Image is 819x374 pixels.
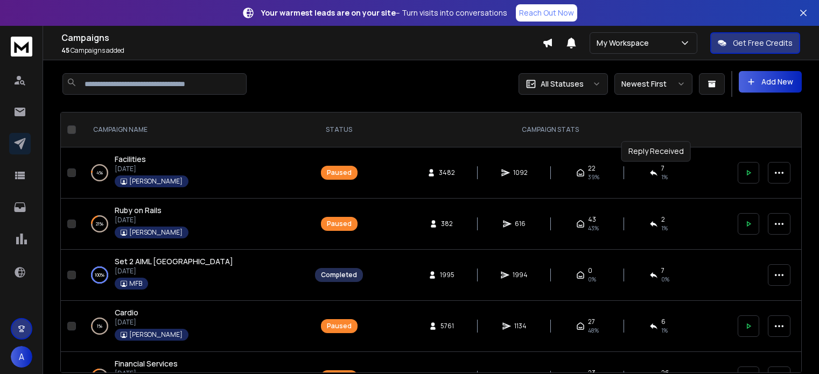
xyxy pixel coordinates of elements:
[661,215,665,224] span: 2
[733,38,793,48] p: Get Free Credits
[115,216,188,224] p: [DATE]
[710,32,800,54] button: Get Free Credits
[261,8,396,18] strong: Your warmest leads are on your site
[661,326,668,335] span: 1 %
[588,326,599,335] span: 48 %
[661,266,664,275] span: 7
[621,141,691,161] div: Reply Received
[129,228,183,237] p: [PERSON_NAME]
[661,317,666,326] span: 6
[80,301,309,352] td: 1%Cardio[DATE][PERSON_NAME]
[515,220,526,228] span: 616
[327,220,352,228] div: Paused
[321,271,357,279] div: Completed
[661,224,668,232] span: 1 %
[514,322,527,330] span: 1134
[327,168,352,177] div: Paused
[661,164,664,173] span: 7
[588,266,592,275] span: 0
[115,165,188,173] p: [DATE]
[115,154,146,165] a: Facilities
[129,177,183,186] p: [PERSON_NAME]
[115,267,233,276] p: [DATE]
[80,112,309,147] th: CAMPAIGN NAME
[327,322,352,330] div: Paused
[597,38,653,48] p: My Workspace
[95,270,104,280] p: 100 %
[96,218,103,229] p: 21 %
[11,346,32,368] button: A
[588,275,596,284] span: 0%
[519,8,574,18] p: Reach Out Now
[115,154,146,164] span: Facilities
[661,173,668,181] span: 1 %
[541,79,584,89] p: All Statuses
[61,46,542,55] p: Campaigns added
[97,321,102,331] p: 1 %
[115,318,188,327] p: [DATE]
[115,256,233,267] a: Set 2 AIML [GEOGRAPHIC_DATA]
[661,275,669,284] span: 0 %
[369,112,731,147] th: CAMPAIGN STATS
[588,317,595,326] span: 27
[129,279,142,288] p: MFB
[115,205,162,216] a: Ruby on Rails
[61,46,69,55] span: 45
[739,71,802,93] button: Add New
[441,220,453,228] span: 382
[80,199,309,250] td: 21%Ruby on Rails[DATE][PERSON_NAME]
[588,173,599,181] span: 39 %
[440,322,454,330] span: 5761
[513,271,528,279] span: 1994
[80,250,309,301] td: 100%Set 2 AIML [GEOGRAPHIC_DATA][DATE]MFB
[439,168,455,177] span: 3482
[115,205,162,215] span: Ruby on Rails
[96,167,103,178] p: 4 %
[516,4,577,22] a: Reach Out Now
[11,37,32,57] img: logo
[129,330,183,339] p: [PERSON_NAME]
[440,271,454,279] span: 1995
[588,224,599,232] span: 43 %
[115,307,138,318] a: Cardio
[309,112,369,147] th: STATUS
[588,164,596,173] span: 22
[588,215,596,224] span: 43
[115,358,178,369] a: Financial Services
[80,147,309,199] td: 4%Facilities[DATE][PERSON_NAME]
[614,73,692,95] button: Newest First
[61,31,542,44] h1: Campaigns
[513,168,528,177] span: 1092
[261,8,507,18] p: – Turn visits into conversations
